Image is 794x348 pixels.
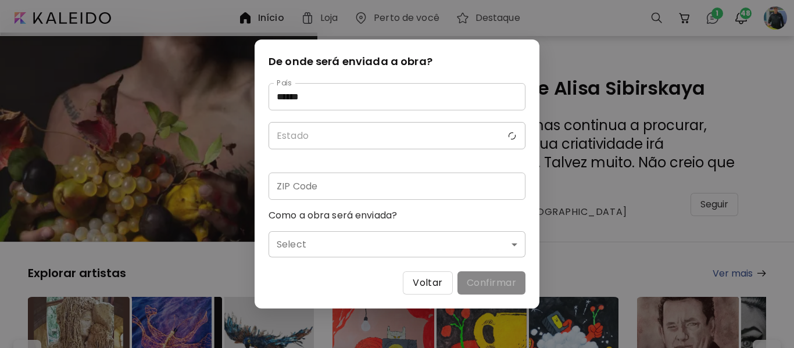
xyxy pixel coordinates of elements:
button: Voltar [403,271,453,295]
span: Voltar [413,276,443,290]
h6: De onde será enviada a obra? [269,53,525,69]
div: ​ [269,231,525,257]
img: Gire [507,131,517,141]
h6: Como a obra será enviada? [269,209,525,222]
